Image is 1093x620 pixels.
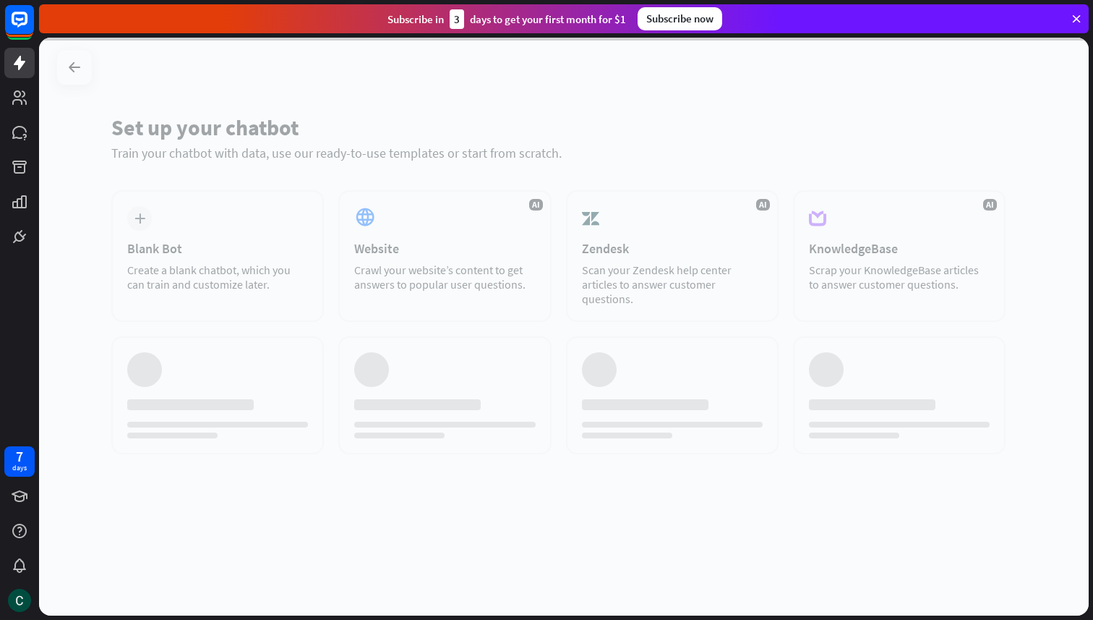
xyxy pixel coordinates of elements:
div: 7 [16,450,23,463]
div: Subscribe in days to get your first month for $1 [387,9,626,29]
a: 7 days [4,446,35,477]
div: 3 [450,9,464,29]
div: Subscribe now [638,7,722,30]
div: days [12,463,27,473]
